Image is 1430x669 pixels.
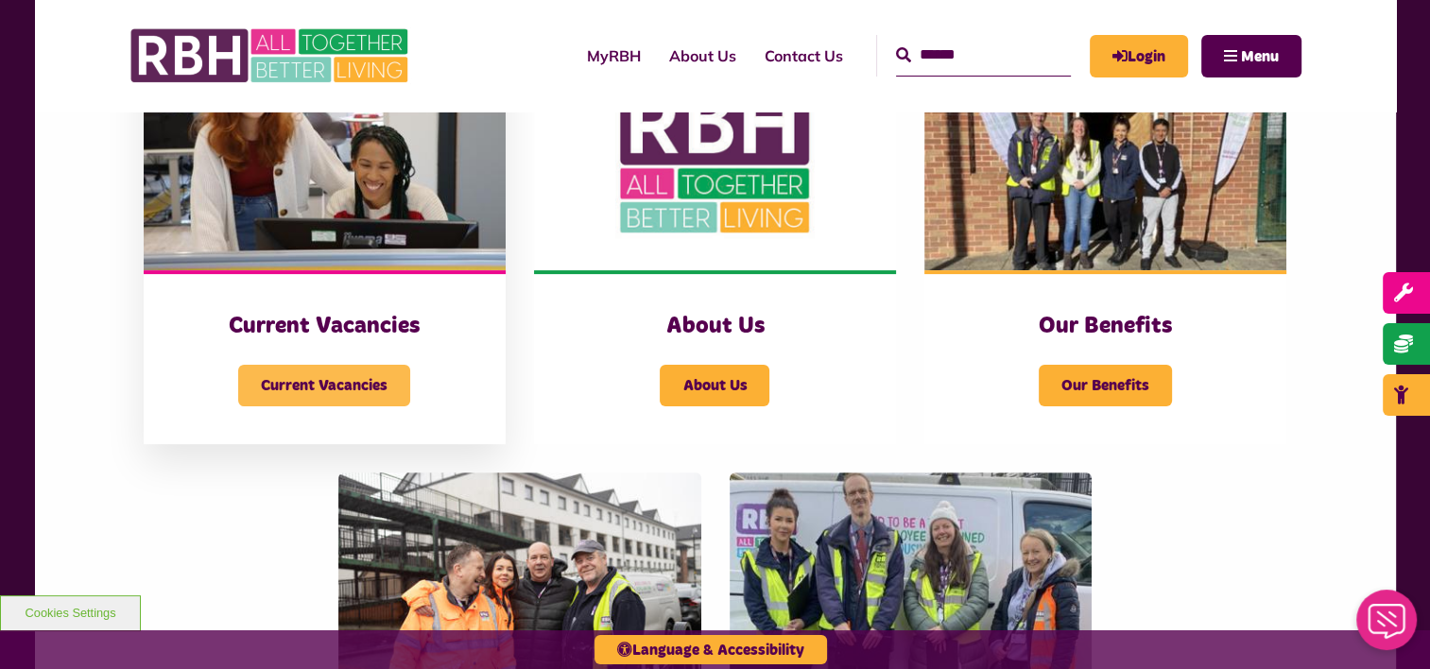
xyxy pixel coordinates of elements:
button: Navigation [1201,35,1301,77]
h3: Our Benefits [962,312,1249,341]
input: Search [896,35,1071,76]
span: Current Vacancies [238,365,410,406]
a: Current Vacancies Current Vacancies [144,43,506,444]
span: Menu [1241,49,1279,64]
button: Language & Accessibility [594,635,827,664]
img: IMG 1470 [144,43,506,270]
img: Dropinfreehold2 [924,43,1286,270]
img: RBH Logo Social Media 480X360 (1) [534,43,896,270]
a: About Us [655,30,750,81]
a: MyRBH [573,30,655,81]
span: Our Benefits [1039,365,1172,406]
a: Our Benefits Our Benefits [924,43,1286,444]
h3: About Us [572,312,858,341]
h3: Current Vacancies [181,312,468,341]
a: About Us About Us [534,43,896,444]
span: About Us [660,365,769,406]
iframe: Netcall Web Assistant for live chat [1345,584,1430,669]
a: Contact Us [750,30,857,81]
img: RBH [129,19,413,93]
a: MyRBH [1090,35,1188,77]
